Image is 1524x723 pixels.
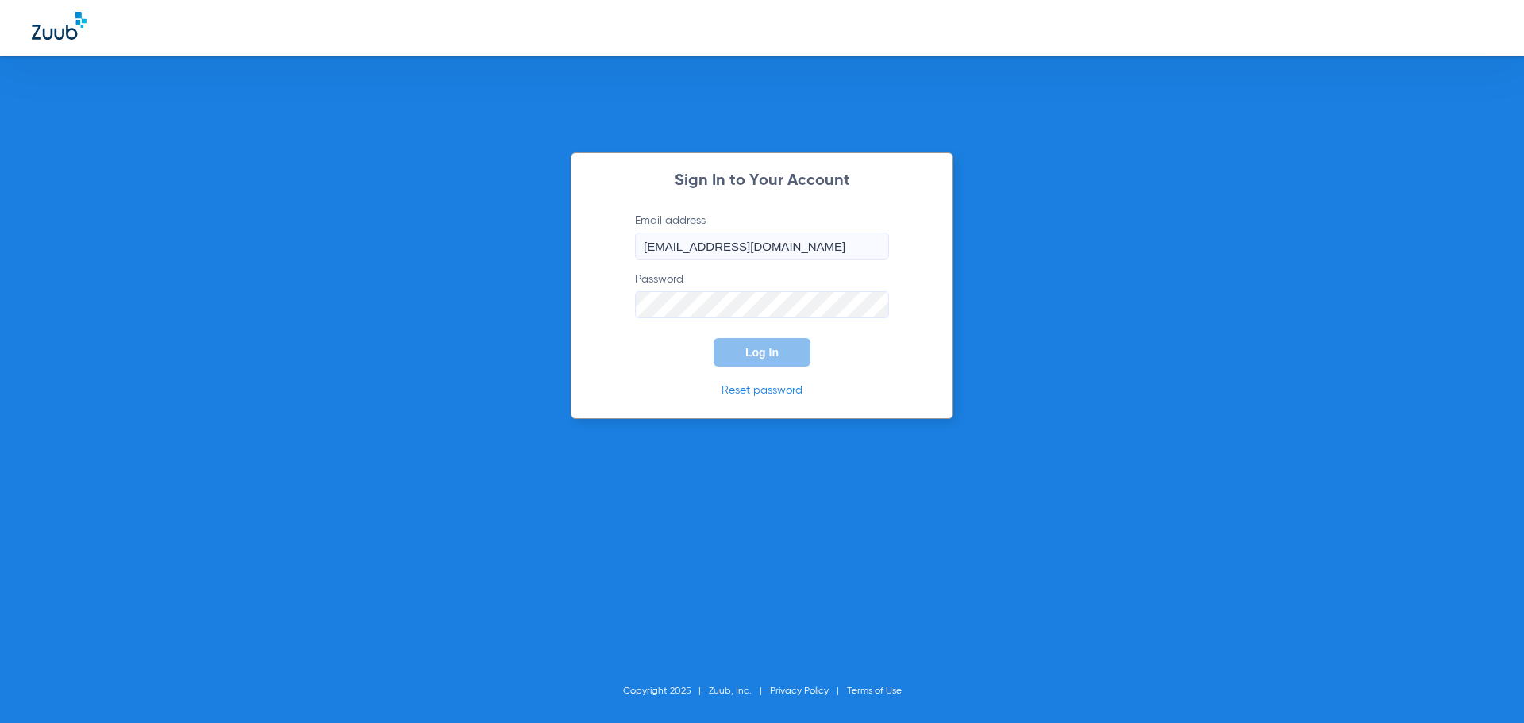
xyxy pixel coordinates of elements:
[745,346,779,359] span: Log In
[847,686,902,696] a: Terms of Use
[611,173,913,189] h2: Sign In to Your Account
[709,683,770,699] li: Zuub, Inc.
[770,686,829,696] a: Privacy Policy
[635,213,889,260] label: Email address
[635,233,889,260] input: Email address
[635,271,889,318] label: Password
[714,338,810,367] button: Log In
[623,683,709,699] li: Copyright 2025
[32,12,87,40] img: Zuub Logo
[635,291,889,318] input: Password
[722,385,802,396] a: Reset password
